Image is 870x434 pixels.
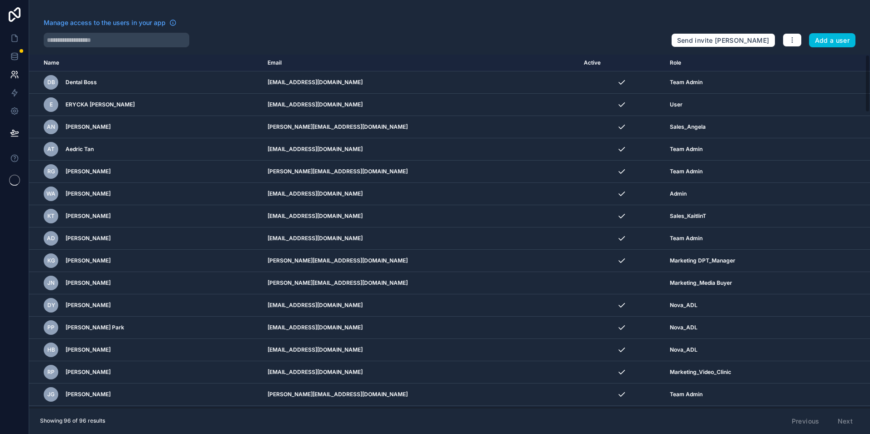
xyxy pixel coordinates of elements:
span: Team Admin [670,146,703,153]
span: Nova_ADL [670,302,698,309]
td: [EMAIL_ADDRESS][DOMAIN_NAME] [262,71,579,94]
span: [PERSON_NAME] [66,257,111,264]
td: [PERSON_NAME][EMAIL_ADDRESS][DOMAIN_NAME] [262,161,579,183]
button: Send invite [PERSON_NAME] [671,33,775,48]
td: [EMAIL_ADDRESS][DOMAIN_NAME] [262,227,579,250]
span: Team Admin [670,391,703,398]
td: [EMAIL_ADDRESS][DOMAIN_NAME] [262,294,579,317]
td: [EMAIL_ADDRESS][DOMAIN_NAME] [262,183,579,205]
th: Role [664,55,838,71]
span: [PERSON_NAME] Park [66,324,124,331]
a: Manage access to the users in your app [44,18,177,27]
span: KT [47,212,55,220]
span: [PERSON_NAME] [66,168,111,175]
span: Manage access to the users in your app [44,18,166,27]
span: User [670,101,683,108]
span: [PERSON_NAME] [66,123,111,131]
td: [EMAIL_ADDRESS][DOMAIN_NAME] [262,406,579,428]
span: Showing 96 of 96 results [40,417,105,424]
div: scrollable content [29,55,870,408]
span: Sales_Angela [670,123,706,131]
td: [PERSON_NAME][EMAIL_ADDRESS][DOMAIN_NAME] [262,116,579,138]
span: RP [47,368,55,376]
span: [PERSON_NAME] [66,346,111,353]
span: AD [47,235,55,242]
span: E [50,101,53,108]
span: [PERSON_NAME] [66,235,111,242]
span: JN [47,279,55,287]
span: [PERSON_NAME] [66,368,111,376]
span: AT [47,146,55,153]
span: HB [47,346,55,353]
span: JG [47,391,55,398]
td: [PERSON_NAME][EMAIL_ADDRESS][DOMAIN_NAME] [262,384,579,406]
span: Sales_KaitlinT [670,212,706,220]
span: Team Admin [670,79,703,86]
th: Active [578,55,664,71]
span: ERYCKA [PERSON_NAME] [66,101,135,108]
th: Name [29,55,262,71]
th: Email [262,55,579,71]
span: [PERSON_NAME] [66,391,111,398]
span: Nova_ADL [670,346,698,353]
span: KG [47,257,55,264]
span: AN [47,123,55,131]
span: [PERSON_NAME] [66,190,111,197]
td: [EMAIL_ADDRESS][DOMAIN_NAME] [262,339,579,361]
span: Team Admin [670,168,703,175]
td: [EMAIL_ADDRESS][DOMAIN_NAME] [262,205,579,227]
span: DY [47,302,55,309]
span: [PERSON_NAME] [66,212,111,220]
button: Add a user [809,33,856,48]
td: [PERSON_NAME][EMAIL_ADDRESS][DOMAIN_NAME] [262,250,579,272]
span: Admin [670,190,687,197]
span: [PERSON_NAME] [66,302,111,309]
span: WA [46,190,56,197]
span: PP [47,324,55,331]
td: [PERSON_NAME][EMAIL_ADDRESS][DOMAIN_NAME] [262,272,579,294]
span: Marketing_Media Buyer [670,279,732,287]
td: [EMAIL_ADDRESS][DOMAIN_NAME] [262,317,579,339]
span: DB [47,79,55,86]
span: Marketing_Video_Clinic [670,368,731,376]
td: [EMAIL_ADDRESS][DOMAIN_NAME] [262,138,579,161]
span: Nova_ADL [670,324,698,331]
span: RG [47,168,55,175]
span: Team Admin [670,235,703,242]
span: Marketing DPT_Manager [670,257,735,264]
td: [EMAIL_ADDRESS][DOMAIN_NAME] [262,361,579,384]
span: Aedric Tan [66,146,94,153]
td: [EMAIL_ADDRESS][DOMAIN_NAME] [262,94,579,116]
span: [PERSON_NAME] [66,279,111,287]
span: Dental Boss [66,79,97,86]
